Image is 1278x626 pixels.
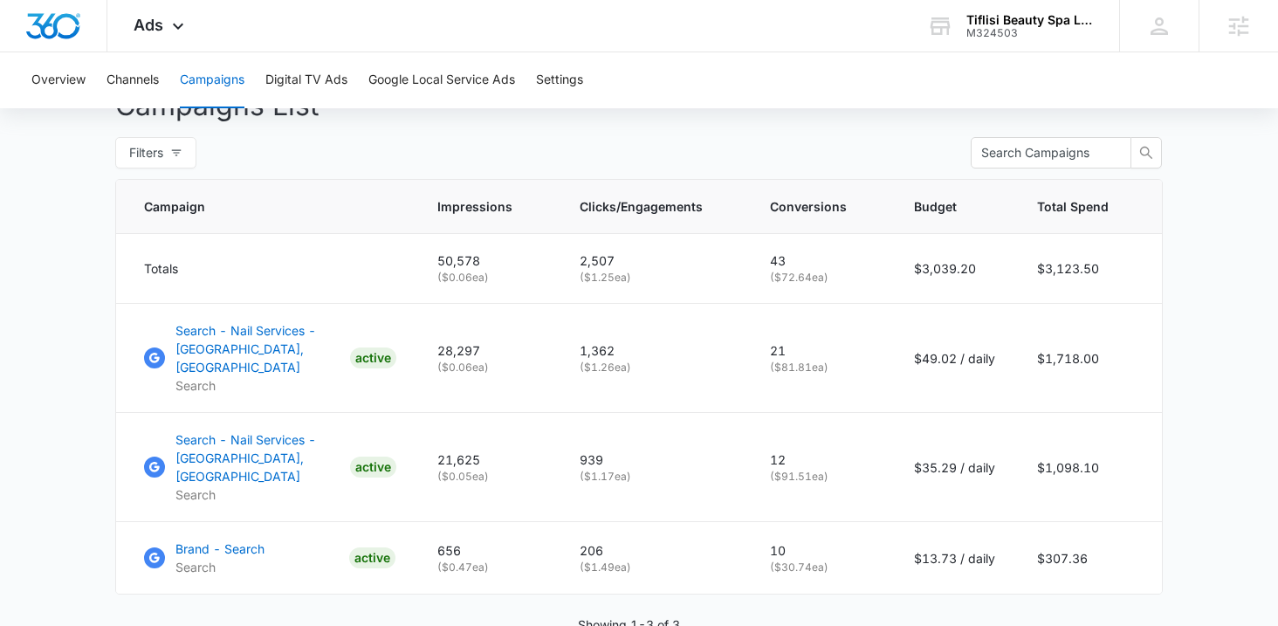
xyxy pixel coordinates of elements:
[981,143,1107,162] input: Search Campaigns
[1130,137,1162,169] button: search
[914,259,995,278] p: $3,039.20
[914,458,995,477] p: $35.29 / daily
[1016,304,1162,413] td: $1,718.00
[28,28,42,42] img: logo_orange.svg
[66,103,156,114] div: Domain Overview
[437,270,538,285] p: ( $0.06 ea)
[180,52,244,108] button: Campaigns
[368,52,515,108] button: Google Local Service Ads
[144,547,165,568] img: Google Ads
[536,52,583,108] button: Settings
[47,101,61,115] img: tab_domain_overview_orange.svg
[770,270,872,285] p: ( $72.64 ea)
[1016,522,1162,595] td: $307.36
[144,540,395,576] a: Google AdsBrand - SearchSearchACTIVE
[1131,146,1161,160] span: search
[770,469,872,485] p: ( $91.51 ea)
[770,197,847,216] span: Conversions
[966,27,1094,39] div: account id
[580,469,728,485] p: ( $1.17 ea)
[193,103,294,114] div: Keywords by Traffic
[914,197,970,216] span: Budget
[31,52,86,108] button: Overview
[770,360,872,375] p: ( $81.81 ea)
[1037,197,1109,216] span: Total Spend
[174,101,188,115] img: tab_keywords_by_traffic_grey.svg
[437,541,538,560] p: 656
[437,560,538,575] p: ( $0.47 ea)
[580,341,728,360] p: 1,362
[580,270,728,285] p: ( $1.25 ea)
[265,52,347,108] button: Digital TV Ads
[437,360,538,375] p: ( $0.06 ea)
[350,457,396,478] div: ACTIVE
[350,347,396,368] div: ACTIVE
[437,251,538,270] p: 50,578
[580,541,728,560] p: 206
[1016,234,1162,304] td: $3,123.50
[1016,413,1162,522] td: $1,098.10
[580,560,728,575] p: ( $1.49 ea)
[580,360,728,375] p: ( $1.26 ea)
[144,321,395,395] a: Google AdsSearch - Nail Services - [GEOGRAPHIC_DATA], [GEOGRAPHIC_DATA]SearchACTIVE
[45,45,192,59] div: Domain: [DOMAIN_NAME]
[580,197,703,216] span: Clicks/Engagements
[175,540,265,558] p: Brand - Search
[28,45,42,59] img: website_grey.svg
[770,451,872,469] p: 12
[49,28,86,42] div: v 4.0.25
[770,251,872,270] p: 43
[106,52,159,108] button: Channels
[914,549,995,568] p: $13.73 / daily
[175,321,343,376] p: Search - Nail Services - [GEOGRAPHIC_DATA], [GEOGRAPHIC_DATA]
[437,341,538,360] p: 28,297
[770,341,872,360] p: 21
[175,376,343,395] p: Search
[770,560,872,575] p: ( $30.74 ea)
[437,469,538,485] p: ( $0.05 ea)
[580,251,728,270] p: 2,507
[144,347,165,368] img: Google Ads
[144,457,165,478] img: Google Ads
[966,13,1094,27] div: account name
[580,451,728,469] p: 939
[175,430,343,485] p: Search - Nail Services - [GEOGRAPHIC_DATA], [GEOGRAPHIC_DATA]
[349,547,395,568] div: ACTIVE
[144,259,395,278] div: Totals
[144,430,395,504] a: Google AdsSearch - Nail Services - [GEOGRAPHIC_DATA], [GEOGRAPHIC_DATA]SearchACTIVE
[129,143,163,162] span: Filters
[175,558,265,576] p: Search
[134,16,163,34] span: Ads
[770,541,872,560] p: 10
[437,197,512,216] span: Impressions
[144,197,370,216] span: Campaign
[914,349,995,368] p: $49.02 / daily
[437,451,538,469] p: 21,625
[175,485,343,504] p: Search
[115,137,196,169] button: Filters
